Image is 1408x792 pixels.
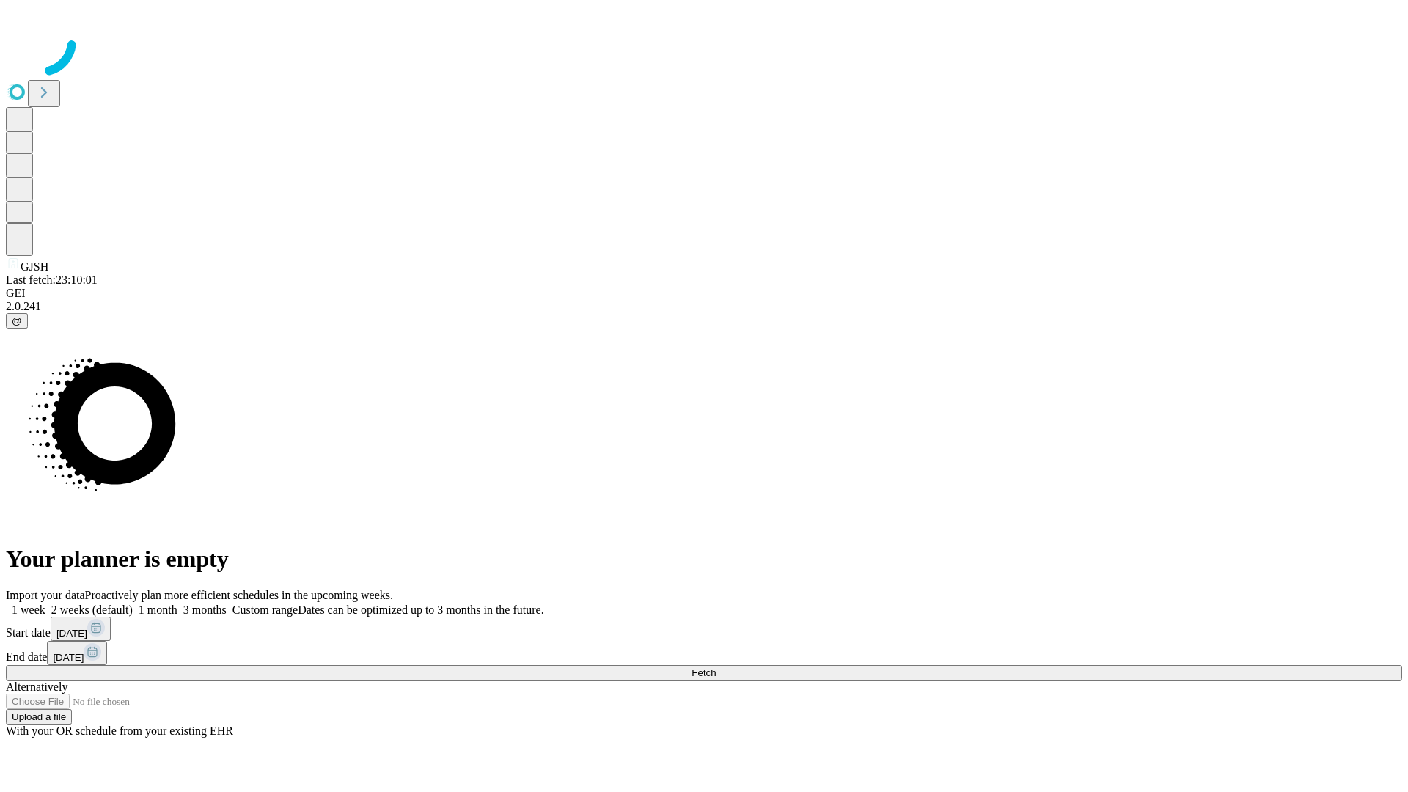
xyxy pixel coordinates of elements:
[139,604,177,616] span: 1 month
[183,604,227,616] span: 3 months
[6,641,1402,665] div: End date
[6,287,1402,300] div: GEI
[232,604,298,616] span: Custom range
[298,604,543,616] span: Dates can be optimized up to 3 months in the future.
[53,652,84,663] span: [DATE]
[51,604,133,616] span: 2 weeks (default)
[56,628,87,639] span: [DATE]
[51,617,111,641] button: [DATE]
[692,667,716,678] span: Fetch
[6,681,67,693] span: Alternatively
[12,604,45,616] span: 1 week
[6,274,98,286] span: Last fetch: 23:10:01
[6,546,1402,573] h1: Your planner is empty
[85,589,393,601] span: Proactively plan more efficient schedules in the upcoming weeks.
[6,709,72,725] button: Upload a file
[47,641,107,665] button: [DATE]
[6,589,85,601] span: Import your data
[21,260,48,273] span: GJSH
[6,313,28,329] button: @
[6,725,233,737] span: With your OR schedule from your existing EHR
[6,300,1402,313] div: 2.0.241
[6,665,1402,681] button: Fetch
[12,315,22,326] span: @
[6,617,1402,641] div: Start date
